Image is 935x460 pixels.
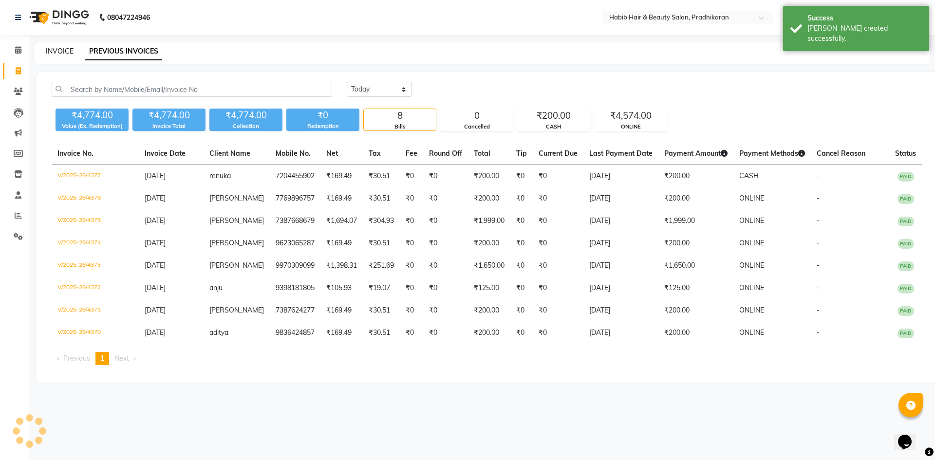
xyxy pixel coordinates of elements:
span: - [817,283,820,292]
span: anjū [209,283,223,292]
span: Status [895,149,916,158]
span: aditya [209,328,228,337]
span: Client Name [209,149,250,158]
span: Total [474,149,490,158]
td: [DATE] [583,277,658,299]
td: ₹0 [510,165,533,188]
span: - [817,261,820,270]
span: Previous [63,354,90,363]
td: ₹200.00 [658,232,733,255]
div: CASH [518,123,590,131]
div: Value (Ex. Redemption) [56,122,129,130]
td: V/2025-26/4373 [52,255,139,277]
span: [DATE] [145,306,166,314]
td: ₹0 [400,232,423,255]
td: [DATE] [583,187,658,210]
div: Success [807,13,922,23]
td: ₹200.00 [468,187,510,210]
td: ₹1,398.31 [320,255,363,277]
td: [DATE] [583,255,658,277]
td: ₹200.00 [468,232,510,255]
span: Invoice Date [145,149,186,158]
td: V/2025-26/4372 [52,277,139,299]
span: [PERSON_NAME] [209,216,264,225]
td: ₹0 [400,277,423,299]
td: V/2025-26/4370 [52,322,139,344]
span: Mobile No. [276,149,311,158]
td: ₹0 [510,210,533,232]
td: ₹200.00 [468,299,510,322]
td: ₹0 [423,299,468,322]
td: ₹0 [423,210,468,232]
span: PAID [898,239,914,249]
td: ₹200.00 [468,322,510,344]
td: ₹0 [400,187,423,210]
span: ONLINE [739,306,764,314]
nav: Pagination [52,352,922,365]
td: ₹0 [400,322,423,344]
span: [DATE] [145,194,166,202]
td: ₹125.00 [468,277,510,299]
td: ₹0 [423,232,468,255]
td: V/2025-26/4377 [52,165,139,188]
td: 9836424857 [270,322,320,344]
span: - [817,328,820,337]
td: ₹0 [533,210,583,232]
span: PAID [898,194,914,204]
span: [PERSON_NAME] [209,239,264,247]
span: Fee [406,149,417,158]
span: Net [326,149,338,158]
td: ₹200.00 [658,165,733,188]
td: ₹0 [533,187,583,210]
td: [DATE] [583,322,658,344]
td: ₹0 [533,165,583,188]
td: ₹0 [423,322,468,344]
span: 1 [100,354,104,363]
span: [DATE] [145,171,166,180]
span: ONLINE [739,216,764,225]
td: ₹200.00 [468,165,510,188]
span: - [817,171,820,180]
td: ₹30.51 [363,232,400,255]
span: renuka [209,171,231,180]
span: ONLINE [739,283,764,292]
span: PAID [898,306,914,316]
td: ₹200.00 [658,299,733,322]
div: 8 [364,109,436,123]
span: PAID [898,329,914,338]
td: 9623065287 [270,232,320,255]
td: ₹1,650.00 [468,255,510,277]
td: ₹105.93 [320,277,363,299]
span: CASH [739,171,759,180]
td: 7204455902 [270,165,320,188]
div: ₹4,774.00 [209,109,282,122]
span: Invoice No. [57,149,93,158]
td: ₹0 [510,322,533,344]
div: Cancelled [441,123,513,131]
span: Payment Amount [664,149,728,158]
span: Current Due [539,149,578,158]
span: PAID [898,217,914,226]
span: [DATE] [145,239,166,247]
td: ₹1,650.00 [658,255,733,277]
td: ₹0 [423,277,468,299]
td: ₹169.49 [320,322,363,344]
a: INVOICE [46,47,74,55]
td: ₹200.00 [658,187,733,210]
span: Cancel Reason [817,149,865,158]
div: ₹4,774.00 [56,109,129,122]
td: ₹0 [533,322,583,344]
span: [DATE] [145,261,166,270]
td: ₹0 [510,277,533,299]
div: 0 [441,109,513,123]
td: ₹0 [400,210,423,232]
img: logo [25,4,92,31]
span: [PERSON_NAME] [209,306,264,314]
td: ₹169.49 [320,299,363,322]
td: 9970309099 [270,255,320,277]
span: - [817,306,820,314]
span: ONLINE [739,239,764,247]
span: [PERSON_NAME] [209,194,264,202]
td: ₹0 [423,255,468,277]
span: ONLINE [739,261,764,270]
